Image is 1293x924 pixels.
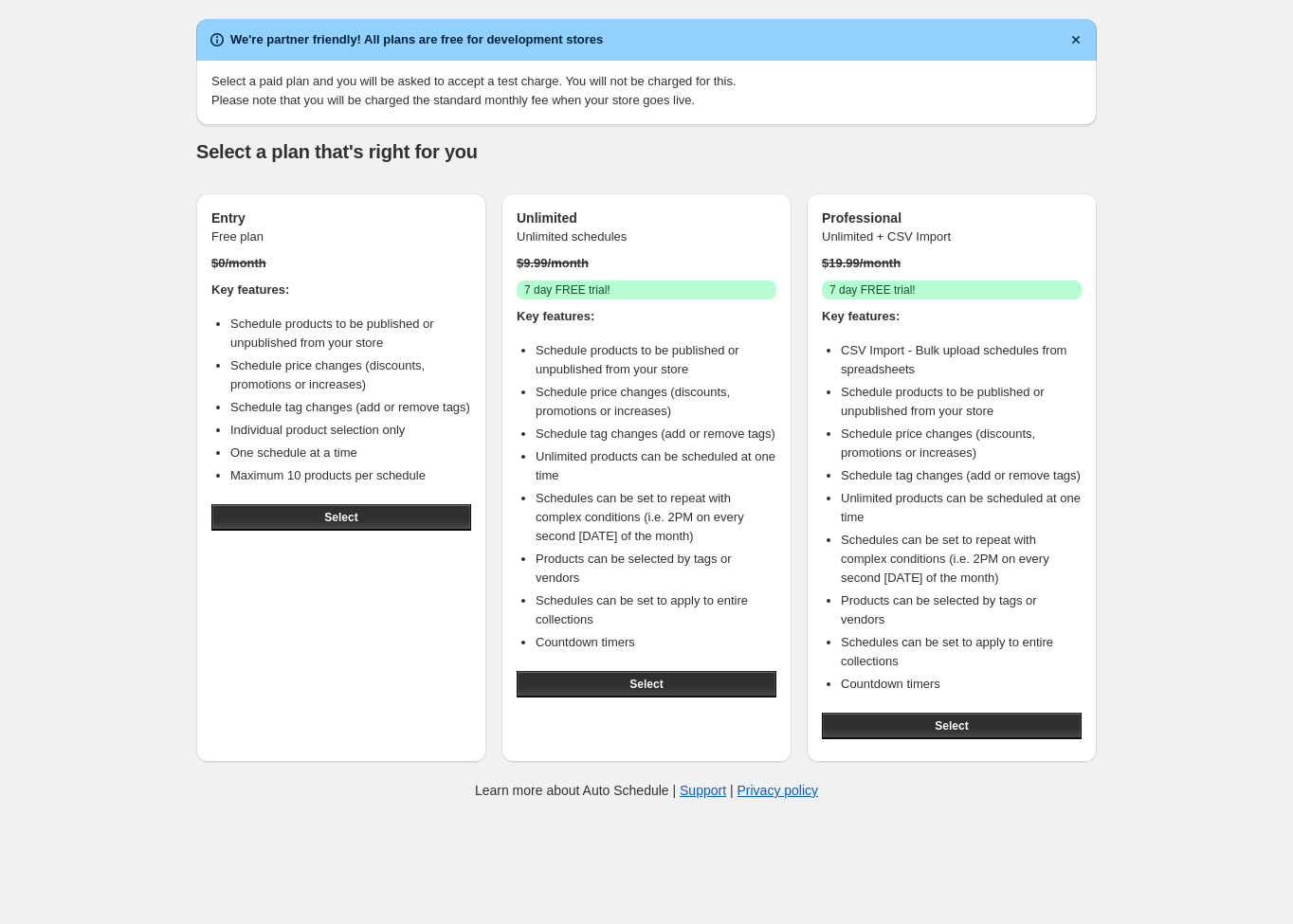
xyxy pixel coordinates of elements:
[230,466,471,485] li: Maximum 10 products per schedule
[536,447,776,485] li: Unlimited products can be scheduled at one time
[841,675,1082,694] li: Countdown timers
[230,30,603,49] h2: We're partner friendly! All plans are free for development stores
[536,633,776,652] li: Countdown timers
[738,783,819,798] a: Privacy policy
[841,341,1082,379] li: CSV Import - Bulk upload schedules from spreadsheets
[841,383,1082,421] li: Schedule products to be published or unpublished from your store
[841,466,1082,485] li: Schedule tag changes (add or remove tags)
[536,489,776,546] li: Schedules can be set to repeat with complex conditions (i.e. 2PM on every second [DATE] of the mo...
[822,227,1082,246] p: Unlimited + CSV Import
[935,718,968,734] span: Select
[211,281,471,299] h4: Key features:
[841,591,1082,629] li: Products can be selected by tags or vendors
[680,783,726,798] a: Support
[517,208,776,227] h3: Unlimited
[517,254,776,273] p: $ 9.99 /month
[517,227,776,246] p: Unlimited schedules
[536,550,776,588] li: Products can be selected by tags or vendors
[211,504,471,531] button: Select
[230,398,471,417] li: Schedule tag changes (add or remove tags)
[230,444,471,462] li: One schedule at a time
[230,356,471,394] li: Schedule price changes (discounts, promotions or increases)
[211,91,1082,110] p: Please note that you will be charged the standard monthly fee when your store goes live.
[536,341,776,379] li: Schedule products to be published or unpublished from your store
[230,315,471,353] li: Schedule products to be published or unpublished from your store
[324,510,357,525] span: Select
[211,227,471,246] p: Free plan
[536,591,776,629] li: Schedules can be set to apply to entire collections
[822,713,1082,739] button: Select
[196,140,1097,163] h1: Select a plan that's right for you
[524,282,610,298] span: 7 day FREE trial!
[822,208,1082,227] h3: Professional
[536,425,776,444] li: Schedule tag changes (add or remove tags)
[829,282,916,298] span: 7 day FREE trial!
[517,307,776,326] h4: Key features:
[211,254,471,273] p: $ 0 /month
[536,383,776,421] li: Schedule price changes (discounts, promotions or increases)
[517,671,776,698] button: Select
[1063,27,1089,53] button: Dismiss notification
[822,307,1082,326] h4: Key features:
[629,677,663,692] span: Select
[230,421,471,440] li: Individual product selection only
[841,531,1082,588] li: Schedules can be set to repeat with complex conditions (i.e. 2PM on every second [DATE] of the mo...
[475,781,818,800] p: Learn more about Auto Schedule | |
[211,72,1082,91] p: Select a paid plan and you will be asked to accept a test charge. You will not be charged for this.
[841,425,1082,462] li: Schedule price changes (discounts, promotions or increases)
[841,489,1082,527] li: Unlimited products can be scheduled at one time
[211,208,471,227] h3: Entry
[822,254,1082,273] p: $ 19.99 /month
[841,633,1082,671] li: Schedules can be set to apply to entire collections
